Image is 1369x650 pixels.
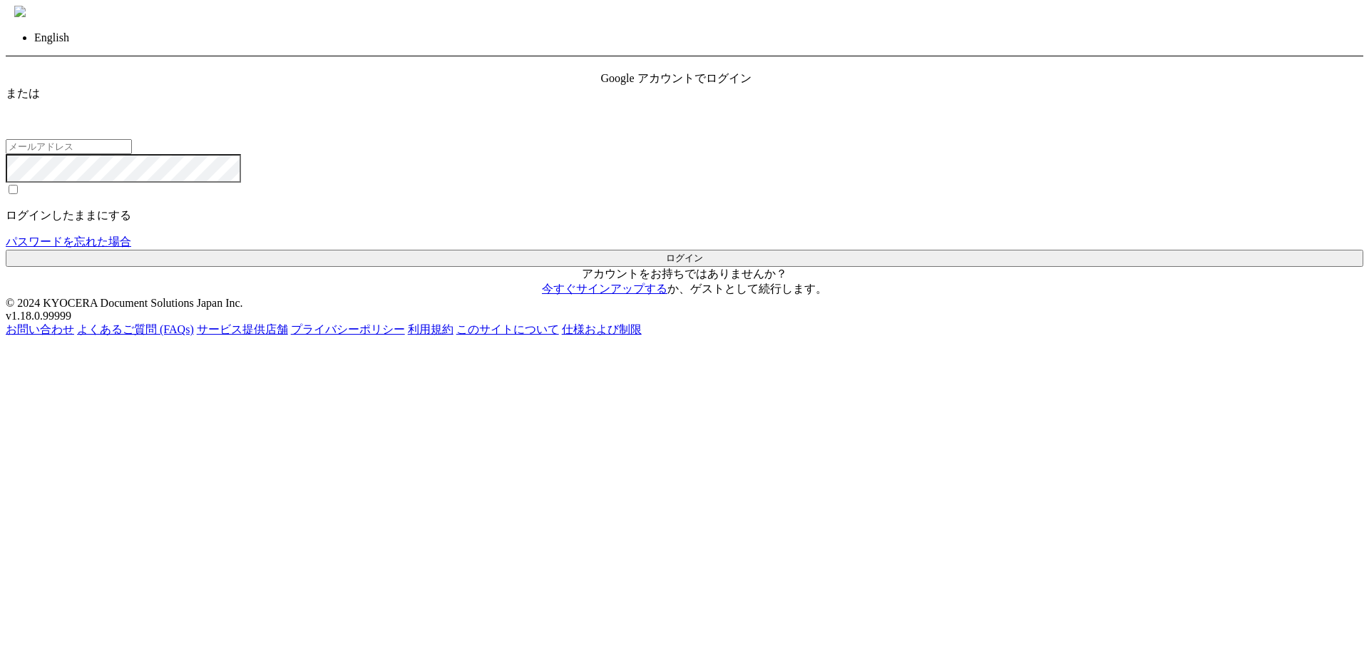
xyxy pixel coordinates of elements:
[6,297,243,309] span: © 2024 KYOCERA Document Solutions Japan Inc.
[6,323,74,335] a: お問い合わせ
[6,250,1363,267] button: ログイン
[542,283,827,295] span: か、 。
[6,235,131,248] a: パスワードを忘れた場合
[197,323,288,335] a: サービス提供店舗
[562,323,642,335] a: 仕様および制限
[601,72,752,84] span: Google アカウントでログイン
[77,323,194,335] a: よくあるご質問 (FAQs)
[291,323,405,335] a: プライバシーポリシー
[6,19,51,31] span: ログイン
[456,323,559,335] a: このサイトについて
[6,208,1363,223] p: ログインしたままにする
[6,86,1363,101] div: または
[408,323,453,335] a: 利用規約
[6,57,29,69] a: 戻る
[34,31,69,44] a: English
[6,267,1363,297] p: アカウントをお持ちではありませんか？
[542,283,667,295] a: 今すぐサインアップする
[6,310,71,322] span: v1.18.0.99999
[14,6,26,17] img: anytime_print_blue_japanese_228x75.svg
[6,139,132,154] input: メールアドレス
[690,283,816,295] a: ゲストとして続行します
